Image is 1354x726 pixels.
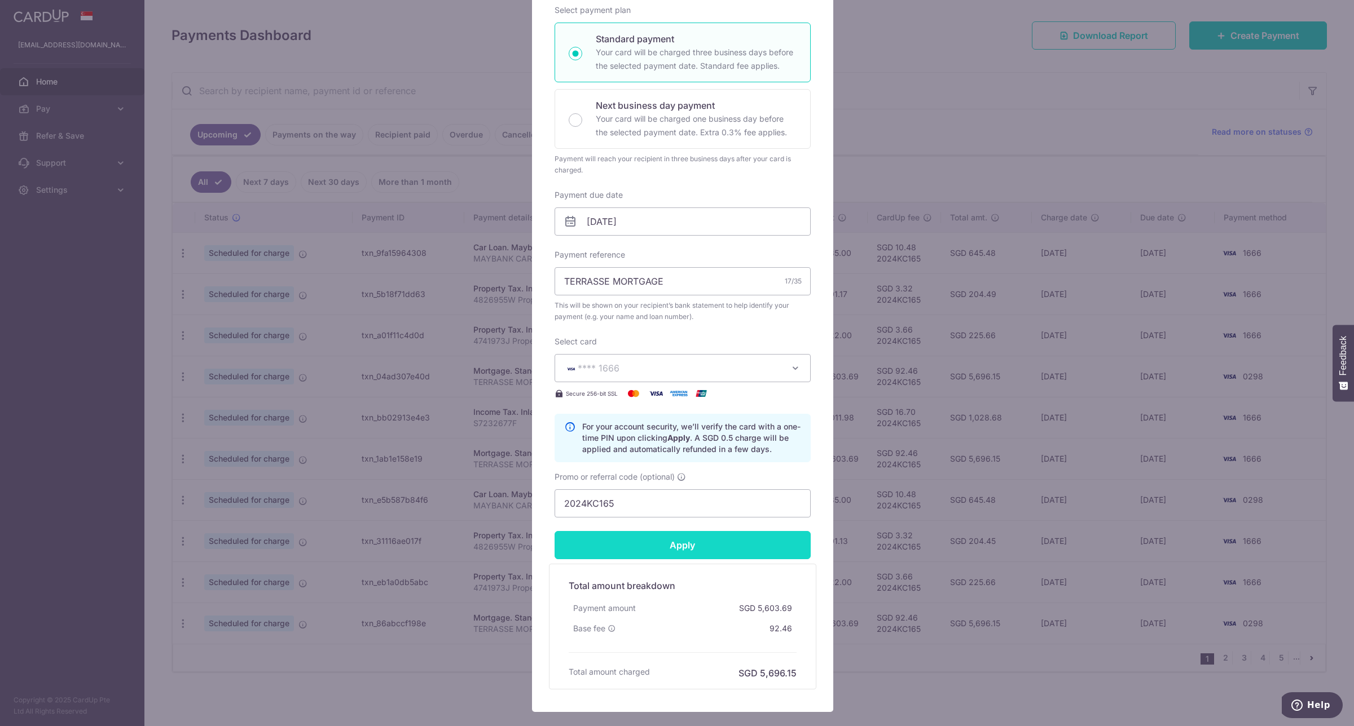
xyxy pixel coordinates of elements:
img: American Express [667,387,690,400]
img: Visa [645,387,667,400]
img: UnionPay [690,387,713,400]
label: Payment reference [555,249,625,260]
p: Your card will be charged one business day before the selected payment date. Extra 0.3% fee applies. [596,112,797,139]
button: Feedback - Show survey [1333,325,1354,401]
input: DD / MM / YYYY [555,207,811,236]
p: Your card will be charged three business days before the selected payment date. Standard fee appl... [596,46,797,73]
p: Standard payment [596,32,797,46]
b: Apply [667,433,690,442]
label: Select payment plan [555,5,631,16]
div: 17/35 [785,276,802,287]
span: Promo or referral code (optional) [555,471,675,482]
span: Secure 256-bit SSL [566,389,618,398]
span: Base fee [573,623,605,634]
label: Select card [555,336,597,347]
span: This will be shown on your recipient’s bank statement to help identify your payment (e.g. your na... [555,300,811,322]
div: SGD 5,603.69 [735,598,797,618]
h6: SGD 5,696.15 [738,666,797,680]
label: Payment due date [555,189,623,201]
div: Payment will reach your recipient in three business days after your card is charged. [555,153,811,176]
img: Mastercard [622,387,645,400]
h6: Total amount charged [569,666,650,678]
div: 92.46 [765,618,797,639]
p: Next business day payment [596,99,797,112]
iframe: Opens a widget where you can find more information [1282,692,1343,720]
input: Apply [555,531,811,559]
div: Payment amount [569,598,640,618]
h5: Total amount breakdown [569,579,797,592]
img: VISA [564,365,578,373]
span: Feedback [1338,336,1348,375]
p: For your account security, we’ll verify the card with a one-time PIN upon clicking . A SGD 0.5 ch... [582,421,801,455]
